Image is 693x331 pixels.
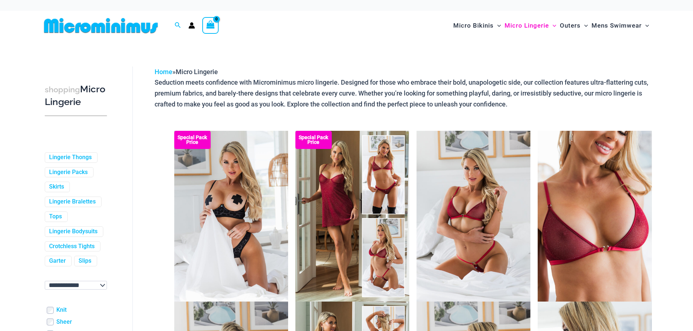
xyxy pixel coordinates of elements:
[155,68,172,76] a: Home
[581,16,588,35] span: Menu Toggle
[494,16,501,35] span: Menu Toggle
[49,228,97,235] a: Lingerie Bodysuits
[56,318,72,326] a: Sheer
[549,16,556,35] span: Menu Toggle
[538,131,652,302] img: Guilty Pleasures Red 1045 Bra 01
[642,16,649,35] span: Menu Toggle
[453,16,494,35] span: Micro Bikinis
[56,306,67,314] a: Knit
[450,13,652,38] nav: Site Navigation
[45,85,80,94] span: shopping
[49,243,95,250] a: Crotchless Tights
[558,15,590,37] a: OutersMenu ToggleMenu Toggle
[295,131,409,302] img: Guilty Pleasures Red Collection Pack F
[560,16,581,35] span: Outers
[79,257,91,265] a: Slips
[49,198,96,206] a: Lingerie Bralettes
[590,15,651,37] a: Mens SwimwearMenu ToggleMenu Toggle
[417,131,530,302] img: Guilty Pleasures Red 1045 Bra 689 Micro 05
[155,68,218,76] span: »
[592,16,642,35] span: Mens Swimwear
[202,17,219,34] a: View Shopping Cart, empty
[503,15,558,37] a: Micro LingerieMenu ToggleMenu Toggle
[174,131,288,302] img: Nights Fall Silver Leopard 1036 Bra 6046 Thong 09v2
[295,135,332,145] b: Special Pack Price
[41,17,161,34] img: MM SHOP LOGO FLAT
[451,15,503,37] a: Micro BikinisMenu ToggleMenu Toggle
[45,83,107,108] h3: Micro Lingerie
[49,257,66,265] a: Garter
[45,281,107,290] select: wpc-taxonomy-pa_color-745982
[174,135,211,145] b: Special Pack Price
[49,183,64,191] a: Skirts
[49,169,88,176] a: Lingerie Packs
[49,154,92,161] a: Lingerie Thongs
[188,22,195,29] a: Account icon link
[505,16,549,35] span: Micro Lingerie
[176,68,218,76] span: Micro Lingerie
[175,21,181,30] a: Search icon link
[49,213,62,221] a: Tops
[155,77,652,109] p: Seduction meets confidence with Microminimus micro lingerie. Designed for those who embrace their...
